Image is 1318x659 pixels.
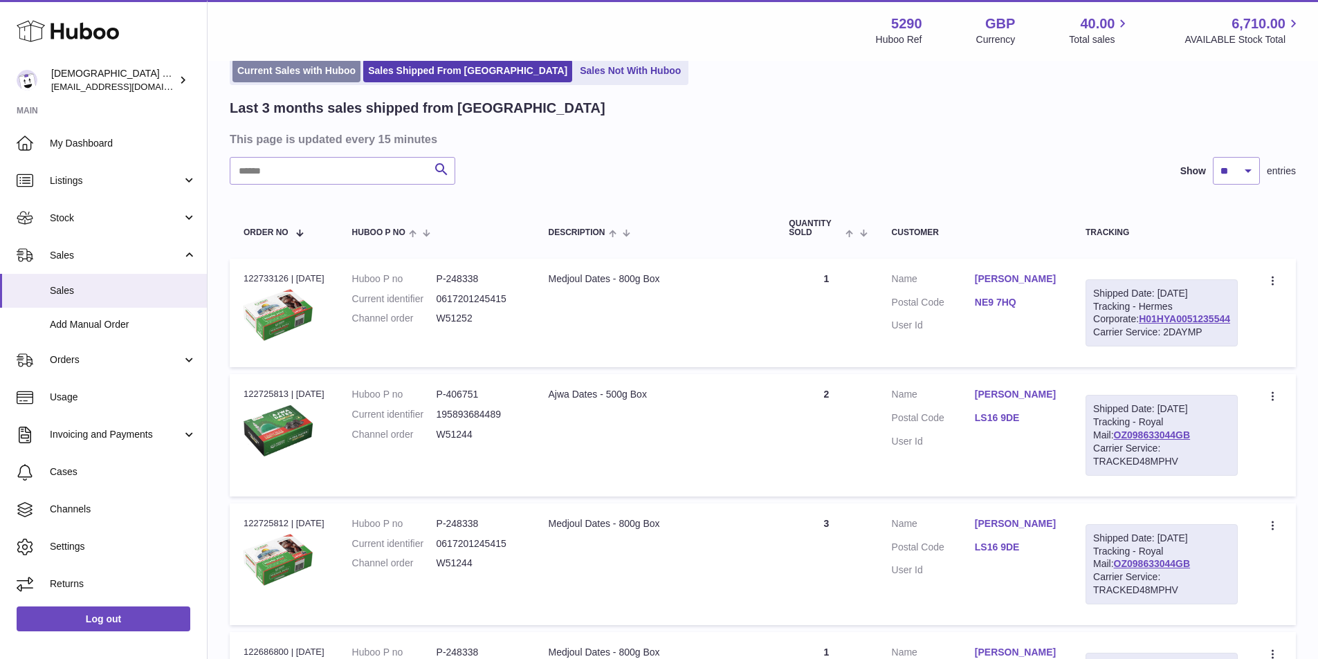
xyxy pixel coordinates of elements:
[548,517,761,530] div: Medjoul Dates - 800g Box
[352,293,437,306] dt: Current identifier
[352,228,405,237] span: Huboo P no
[244,534,313,585] img: 52901644521444.png
[50,284,196,297] span: Sales
[1093,532,1230,545] div: Shipped Date: [DATE]
[789,219,842,237] span: Quantity Sold
[50,137,196,150] span: My Dashboard
[50,391,196,404] span: Usage
[548,228,605,237] span: Description
[1080,15,1115,33] span: 40.00
[1267,165,1296,178] span: entries
[230,131,1292,147] h3: This page is updated every 15 minutes
[50,577,196,591] span: Returns
[892,411,975,428] dt: Postal Code
[352,537,437,550] dt: Current identifier
[244,289,313,340] img: 52901644521444.png
[17,606,190,631] a: Log out
[352,428,437,441] dt: Channel order
[352,312,437,325] dt: Channel order
[1184,15,1301,46] a: 6,710.00 AVAILABLE Stock Total
[244,388,324,400] div: 122725813 | [DATE]
[892,319,975,332] dt: User Id
[975,517,1058,530] a: [PERSON_NAME]
[363,59,572,82] a: Sales Shipped From [GEOGRAPHIC_DATA]
[437,428,521,441] dd: W51244
[352,557,437,570] dt: Channel order
[876,33,922,46] div: Huboo Ref
[575,59,686,82] a: Sales Not With Huboo
[548,388,761,401] div: Ajwa Dates - 500g Box
[892,541,975,557] dt: Postal Code
[50,318,196,331] span: Add Manual Order
[1180,165,1206,178] label: Show
[892,296,975,313] dt: Postal Code
[51,67,176,93] div: [DEMOGRAPHIC_DATA] Charity
[437,408,521,421] dd: 195893684489
[50,503,196,516] span: Channels
[50,428,182,441] span: Invoicing and Payments
[892,517,975,534] dt: Name
[352,408,437,421] dt: Current identifier
[892,435,975,448] dt: User Id
[244,272,324,285] div: 122733126 | [DATE]
[1093,287,1230,300] div: Shipped Date: [DATE]
[975,296,1058,309] a: NE9 7HQ
[352,388,437,401] dt: Huboo P no
[1232,15,1285,33] span: 6,710.00
[437,388,521,401] dd: P-406751
[437,272,521,286] dd: P-248338
[892,388,975,405] dt: Name
[1093,326,1230,339] div: Carrier Service: 2DAYMP
[50,174,182,187] span: Listings
[50,212,182,225] span: Stock
[892,564,975,577] dt: User Id
[244,646,324,658] div: 122686800 | [DATE]
[1086,524,1238,604] div: Tracking - Royal Mail:
[891,15,922,33] strong: 5290
[975,272,1058,286] a: [PERSON_NAME]
[1069,15,1131,46] a: 40.00 Total sales
[437,646,521,659] dd: P-248338
[976,33,1016,46] div: Currency
[1086,395,1238,475] div: Tracking - Royal Mail:
[1093,442,1230,468] div: Carrier Service: TRACKED48MPHV
[975,541,1058,554] a: LS16 9DE
[548,272,761,286] div: Medjoul Dates - 800g Box
[975,388,1058,401] a: [PERSON_NAME]
[1093,570,1230,597] div: Carrier Service: TRACKED48MPHV
[352,517,437,530] dt: Huboo P no
[50,540,196,553] span: Settings
[437,312,521,325] dd: W51252
[17,70,37,91] img: info@muslimcharity.org.uk
[50,465,196,479] span: Cases
[1069,33,1131,46] span: Total sales
[892,228,1058,237] div: Customer
[230,99,605,118] h2: Last 3 months sales shipped from [GEOGRAPHIC_DATA]
[437,557,521,570] dd: W51244
[775,503,877,625] td: 3
[352,272,437,286] dt: Huboo P no
[1086,279,1238,347] div: Tracking - Hermes Corporate:
[548,646,761,659] div: Medjoul Dates - 800g Box
[244,517,324,530] div: 122725812 | [DATE]
[352,646,437,659] dt: Huboo P no
[244,405,313,456] img: 1644521407.png
[775,259,877,368] td: 1
[437,293,521,306] dd: 0617201245415
[437,537,521,550] dd: 0617201245415
[1114,429,1191,440] a: OZ098633044GB
[975,646,1058,659] a: [PERSON_NAME]
[892,272,975,289] dt: Name
[50,249,182,262] span: Sales
[1114,558,1191,569] a: OZ098633044GB
[437,517,521,530] dd: P-248338
[1086,228,1238,237] div: Tracking
[775,374,877,496] td: 2
[975,411,1058,425] a: LS16 9DE
[1139,313,1230,324] a: H01HYA0051235544
[51,81,203,92] span: [EMAIL_ADDRESS][DOMAIN_NAME]
[1184,33,1301,46] span: AVAILABLE Stock Total
[985,15,1015,33] strong: GBP
[244,228,289,237] span: Order No
[50,353,182,366] span: Orders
